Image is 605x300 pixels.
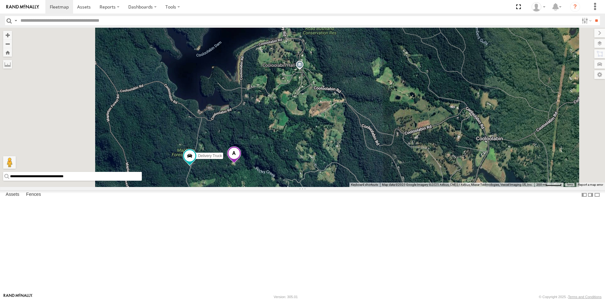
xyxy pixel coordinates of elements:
[382,183,533,186] span: Map data ©2025 Google Imagery ©2025 Airbus, CNES / Airbus, Maxar Technologies, Vexcel Imaging US,...
[3,156,16,169] button: Drag Pegman onto the map to open Street View
[568,295,602,299] a: Terms and Conditions
[539,295,602,299] div: © Copyright 2025 -
[3,190,22,199] label: Assets
[274,295,298,299] div: Version: 305.01
[594,70,605,79] label: Map Settings
[594,190,600,199] label: Hide Summary Table
[351,183,378,187] button: Keyboard shortcuts
[6,5,39,9] img: rand-logo.svg
[570,2,580,12] i: ?
[3,48,12,57] button: Zoom Home
[23,190,44,199] label: Fences
[3,39,12,48] button: Zoom out
[3,31,12,39] button: Zoom in
[3,60,12,69] label: Measure
[529,2,548,12] div: Laura Van Bruggen
[581,190,587,199] label: Dock Summary Table to the Left
[587,190,594,199] label: Dock Summary Table to the Right
[198,154,222,158] span: Delivery Truck
[567,183,573,186] a: Terms
[579,16,593,25] label: Search Filter Options
[13,16,18,25] label: Search Query
[534,183,563,187] button: Map scale: 200 m per 47 pixels
[536,183,545,186] span: 200 m
[3,294,32,300] a: Visit our Website
[578,183,603,186] a: Report a map error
